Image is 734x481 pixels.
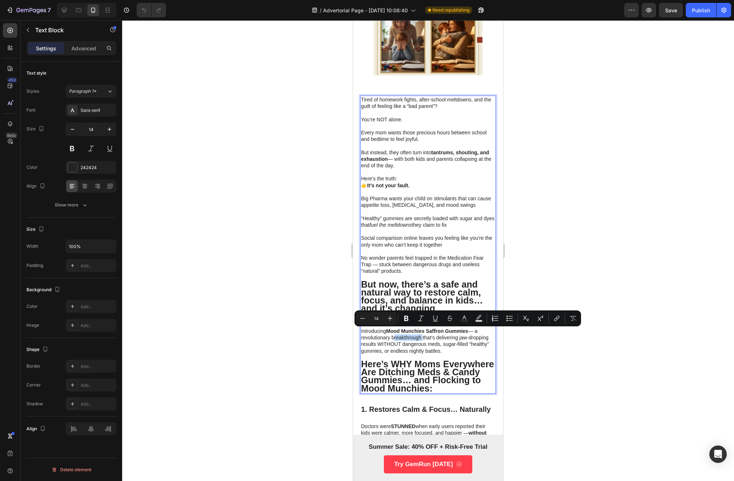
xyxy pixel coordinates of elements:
div: Shape [26,345,50,355]
div: Corner [26,382,41,388]
div: Publish [692,7,710,14]
div: Add... [80,363,115,370]
strong: It’s not your fault. [14,162,57,168]
div: Add... [80,263,115,269]
div: Add... [80,304,115,310]
span: Need republishing [432,7,469,13]
strong: Mood Munchies Saffron Gummies [33,308,115,314]
button: 7 [3,3,54,17]
button: Show more [26,198,116,212]
p: You’re NOT alone. [8,96,142,103]
strong: and it’s changing EVERYTHING. [8,283,82,301]
div: Background [26,285,62,295]
span: Advertorial Page - [DATE] 10:08:40 [323,7,408,14]
button: Save [659,3,683,17]
button: Delete element [26,464,116,476]
div: Shadow [26,401,43,407]
p: Social comparison online leaves you feeling like you’re the only mom who can’t keep it together [8,214,142,227]
div: Border [26,363,41,369]
div: Editor contextual toolbar [354,310,581,326]
div: Open Intercom Messenger [709,446,727,463]
strong: But now, there’s a safe and natural way to restore calm, focus, and balance in kids… [8,259,130,285]
div: 242424 [80,164,115,171]
div: Color [26,303,38,310]
h3: 1. Restores Calm & Focus… Naturally [7,384,143,394]
div: Rich Text Editor. Editing area: main [7,75,143,373]
div: Beta [5,133,17,138]
span: Save [665,7,677,13]
div: Size [26,225,46,234]
p: Advanced [71,45,96,52]
p: “Healthy” gummies are secretly loaded with sugar and dyes that they claim to fix [8,195,142,208]
p: Doctors were when early users reported their kids were calmer, more focused, and happier — [8,403,142,423]
input: Auto [66,240,116,253]
p: Settings [36,45,56,52]
p: 7 [47,6,51,14]
div: Delete element [51,465,91,474]
div: Color [26,164,38,171]
strong: Here’s WHY Moms Everywhere Are Ditching Meds & Candy Gummies… and Flocking to Mood Munchies: [8,339,141,373]
div: Padding [26,262,43,269]
div: Align [26,181,47,191]
span: Paragraph 1* [69,88,96,95]
div: Undo/Redo [137,3,166,17]
div: Add... [80,382,115,389]
div: Styles [26,88,39,95]
p: Introducing — a revolutionary breakthrough that’s delivering jaw-dropping results WITHOUT dangero... [8,308,142,334]
p: No wonder parents feel trapped in the Medication Fear Trap — stuck between dangerous drugs and us... [8,234,142,254]
p: Text Block [35,26,97,34]
div: Sans-serif [80,107,115,114]
button: Paragraph 1* [66,85,116,98]
div: Add... [80,401,115,407]
div: Width [26,243,38,250]
div: Add... [80,322,115,329]
p: Every mom wants those precious hours between school and bedtime to feel joyful. [8,109,142,129]
p: But instead, they often turn into — with both kids and parents collapsing at the end of the day. [8,129,142,149]
p: Here’s the truth: 👉 [8,155,142,168]
button: Publish [686,3,716,17]
div: Show more [55,201,88,209]
div: 450 [7,77,17,83]
p: Big Pharma wants your child on stimulants that can cause appetite loss, [MEDICAL_DATA], and mood ... [8,175,142,188]
strong: tantrums, shouting, and exhaustion [8,129,136,142]
iframe: Design area [353,20,503,481]
p: Tired of homework fights, after-school meltdowns, and the guilt of feeling like a “bad parent”? [8,76,142,89]
span: / [320,7,322,14]
strong: STUNNED [38,403,62,409]
i: fuel the meltdowns [16,202,59,208]
div: Size [26,124,46,134]
div: Image [26,322,39,329]
div: Align [26,424,47,434]
div: Font [26,107,36,113]
div: Text style [26,70,46,76]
